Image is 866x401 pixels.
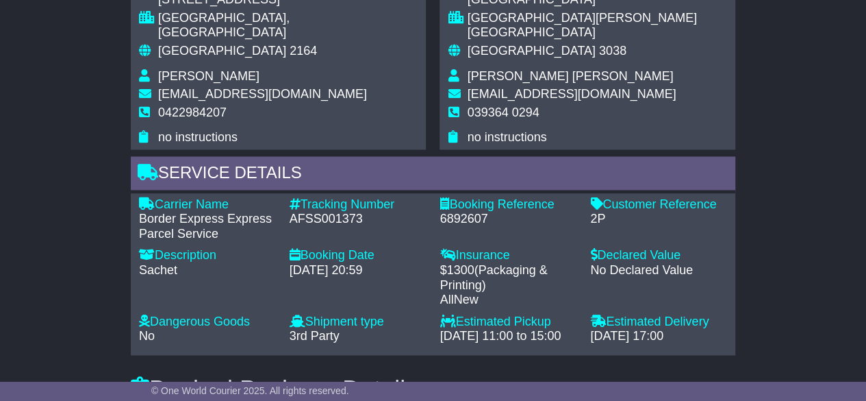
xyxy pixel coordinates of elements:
[467,69,673,83] span: [PERSON_NAME] [PERSON_NAME]
[467,44,595,58] span: [GEOGRAPHIC_DATA]
[131,156,735,193] div: Service Details
[139,329,155,343] span: No
[440,293,576,308] div: AllNew
[158,87,367,101] span: [EMAIL_ADDRESS][DOMAIN_NAME]
[290,248,426,263] div: Booking Date
[440,248,576,263] div: Insurance
[151,385,349,396] span: © One World Courier 2025. All rights reserved.
[590,197,727,212] div: Customer Reference
[139,315,276,330] div: Dangerous Goods
[440,197,576,212] div: Booking Reference
[467,106,539,119] span: 039364 0294
[139,212,276,241] div: Border Express Express Parcel Service
[599,44,626,58] span: 3038
[290,44,317,58] span: 2164
[440,329,576,344] div: [DATE] 11:00 to 15:00
[467,130,546,144] span: no instructions
[290,329,340,343] span: 3rd Party
[158,106,227,119] span: 0422984207
[590,263,727,278] div: No Declared Value
[158,130,238,144] span: no instructions
[158,44,286,58] span: [GEOGRAPHIC_DATA]
[290,197,426,212] div: Tracking Number
[590,315,727,330] div: Estimated Delivery
[440,315,576,330] div: Estimated Pickup
[440,212,576,227] div: 6892607
[440,263,576,308] div: $ ( )
[590,212,727,227] div: 2P
[139,197,276,212] div: Carrier Name
[158,69,259,83] span: [PERSON_NAME]
[467,87,676,101] span: [EMAIL_ADDRESS][DOMAIN_NAME]
[467,11,727,40] div: [GEOGRAPHIC_DATA][PERSON_NAME][GEOGRAPHIC_DATA]
[158,11,418,40] div: [GEOGRAPHIC_DATA], [GEOGRAPHIC_DATA]
[440,263,547,292] span: Packaging & Printing
[590,248,727,263] div: Declared Value
[447,263,474,277] span: 1300
[139,263,276,278] div: Sachet
[590,329,727,344] div: [DATE] 17:00
[290,263,426,278] div: [DATE] 20:59
[290,212,426,227] div: AFSS001373
[290,315,426,330] div: Shipment type
[139,248,276,263] div: Description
